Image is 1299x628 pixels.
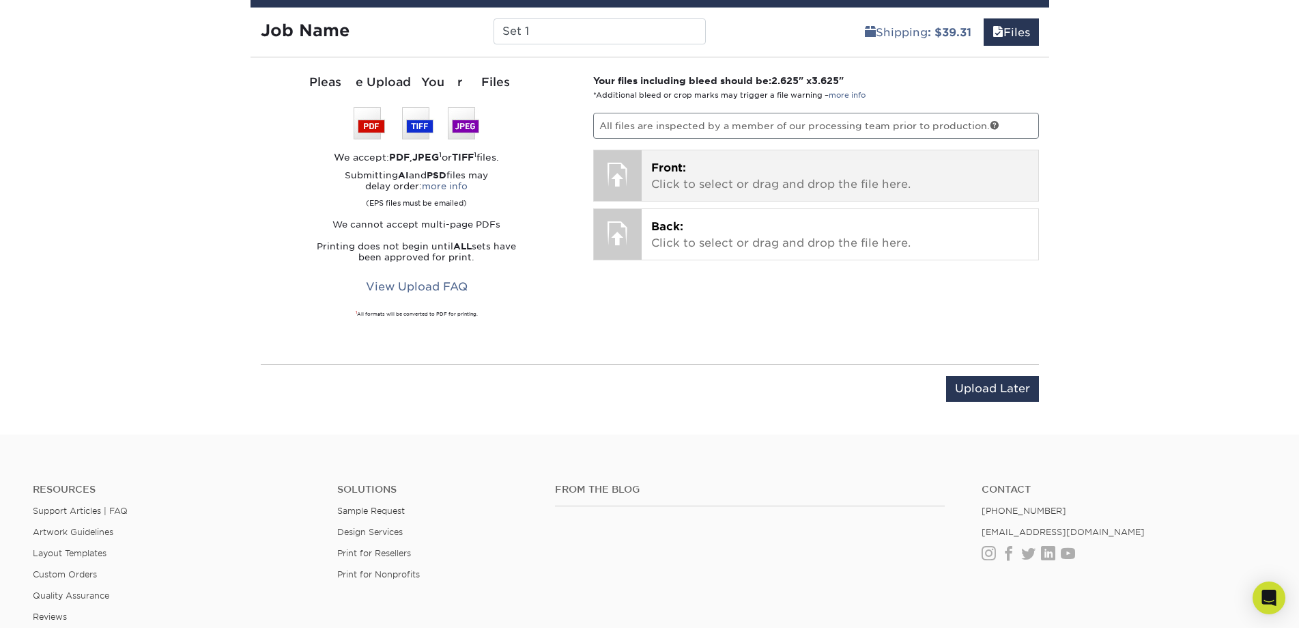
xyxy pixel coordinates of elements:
[337,527,403,537] a: Design Services
[982,484,1266,495] a: Contact
[33,527,113,537] a: Artwork Guidelines
[829,91,866,100] a: more info
[651,219,1029,251] p: Click to select or drag and drop the file here.
[982,527,1145,537] a: [EMAIL_ADDRESS][DOMAIN_NAME]
[261,21,349,40] strong: Job Name
[928,26,971,39] b: : $39.31
[412,152,439,163] strong: JPEG
[33,569,97,579] a: Custom Orders
[946,376,1039,402] input: Upload Later
[984,18,1039,46] a: Files
[593,91,866,100] small: *Additional bleed or crop marks may trigger a file warning –
[494,18,706,44] input: Enter a job name
[812,75,839,86] span: 3.625
[261,150,573,164] div: We accept: , or files.
[354,107,479,139] img: We accept: PSD, TIFF, or JPEG (JPG)
[398,170,409,180] strong: AI
[865,26,876,39] span: shipping
[427,170,446,180] strong: PSD
[439,150,442,159] sup: 1
[993,26,1003,39] span: files
[593,75,844,86] strong: Your files including bleed should be: " x "
[389,152,410,163] strong: PDF
[366,192,467,208] small: (EPS files must be emailed)
[593,113,1039,139] p: All files are inspected by a member of our processing team prior to production.
[651,220,683,233] span: Back:
[453,241,472,251] strong: ALL
[474,150,476,159] sup: 1
[261,241,573,263] p: Printing does not begin until sets have been approved for print.
[856,18,980,46] a: Shipping: $39.31
[261,170,573,208] p: Submitting and files may delay order:
[337,484,534,495] h4: Solutions
[555,484,945,495] h4: From the Blog
[771,75,799,86] span: 2.625
[651,161,686,174] span: Front:
[356,310,357,314] sup: 1
[337,506,405,516] a: Sample Request
[33,548,106,558] a: Layout Templates
[422,181,468,191] a: more info
[33,484,317,495] h4: Resources
[1253,582,1285,614] div: Open Intercom Messenger
[982,506,1066,516] a: [PHONE_NUMBER]
[651,160,1029,193] p: Click to select or drag and drop the file here.
[452,152,474,163] strong: TIFF
[337,548,411,558] a: Print for Resellers
[261,74,573,92] div: Please Upload Your Files
[261,219,573,230] p: We cannot accept multi-page PDFs
[337,569,420,579] a: Print for Nonprofits
[357,274,476,300] a: View Upload FAQ
[3,586,116,623] iframe: Google Customer Reviews
[33,506,128,516] a: Support Articles | FAQ
[261,311,573,318] div: All formats will be converted to PDF for printing.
